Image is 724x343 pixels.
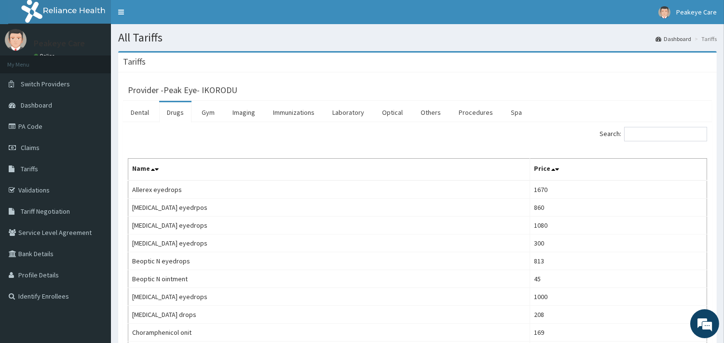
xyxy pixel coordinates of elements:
[128,180,530,199] td: Allerex eyedrops
[530,217,707,234] td: 1080
[21,80,70,88] span: Switch Providers
[128,288,530,306] td: [MEDICAL_DATA] eyedrops
[128,199,530,217] td: [MEDICAL_DATA] eyedrpos
[658,6,670,18] img: User Image
[123,102,157,123] a: Dental
[530,199,707,217] td: 860
[34,53,57,59] a: Online
[128,324,530,342] td: Choramphenicol onit
[265,102,322,123] a: Immunizations
[159,102,191,123] a: Drugs
[624,127,707,141] input: Search:
[676,8,717,16] span: Peakeye Care
[128,217,530,234] td: [MEDICAL_DATA] eyedrops
[128,234,530,252] td: [MEDICAL_DATA] eyedrops
[123,57,146,66] h3: Tariffs
[413,102,449,123] a: Others
[692,35,717,43] li: Tariffs
[325,102,372,123] a: Laboratory
[530,159,707,181] th: Price
[503,102,530,123] a: Spa
[530,324,707,342] td: 169
[128,252,530,270] td: Beoptic N eyedrops
[530,288,707,306] td: 1000
[21,101,52,110] span: Dashboard
[128,306,530,324] td: [MEDICAL_DATA] drops
[128,86,237,95] h3: Provider - Peak Eye- IKORODU
[21,207,70,216] span: Tariff Negotiation
[194,102,222,123] a: Gym
[225,102,263,123] a: Imaging
[118,31,717,44] h1: All Tariffs
[530,306,707,324] td: 208
[530,234,707,252] td: 300
[34,39,85,48] p: Peakeye Care
[374,102,410,123] a: Optical
[600,127,707,141] label: Search:
[21,165,38,173] span: Tariffs
[656,35,691,43] a: Dashboard
[128,270,530,288] td: Beoptic N ointment
[530,252,707,270] td: 813
[530,270,707,288] td: 45
[21,143,40,152] span: Claims
[451,102,501,123] a: Procedures
[128,159,530,181] th: Name
[5,29,27,51] img: User Image
[530,180,707,199] td: 1670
